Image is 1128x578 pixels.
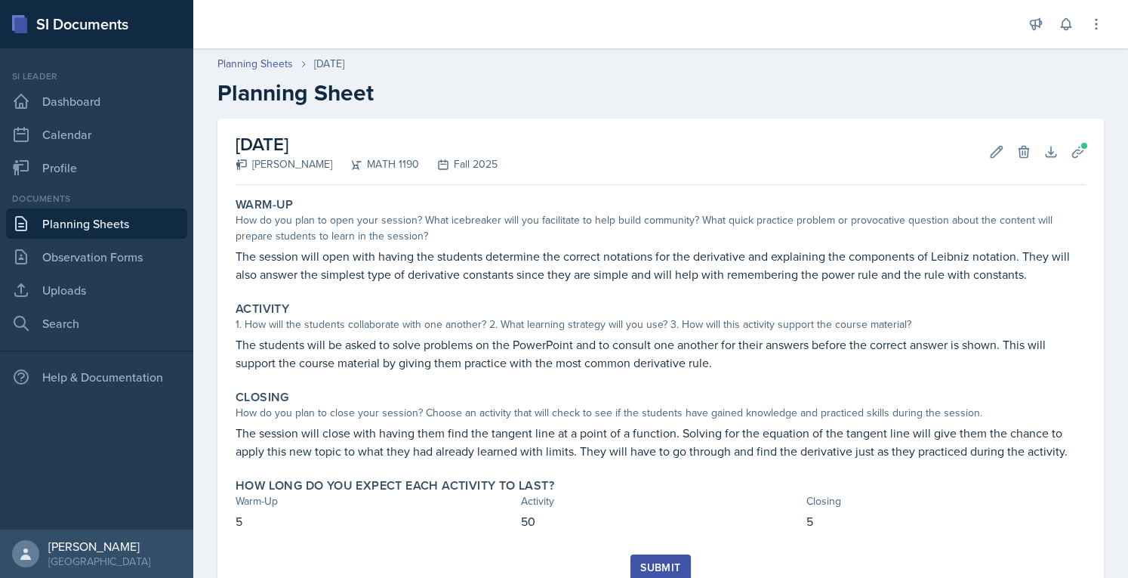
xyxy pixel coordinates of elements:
[236,512,515,530] p: 5
[236,131,498,158] h2: [DATE]
[236,424,1086,460] p: The session will close with having them find the tangent line at a point of a function. Solving f...
[48,539,150,554] div: [PERSON_NAME]
[640,561,680,573] div: Submit
[236,478,554,493] label: How long do you expect each activity to last?
[332,156,419,172] div: MATH 1190
[236,197,294,212] label: Warm-Up
[236,405,1086,421] div: How do you plan to close your session? Choose an activity that will check to see if the students ...
[806,493,1086,509] div: Closing
[236,317,1086,332] div: 1. How will the students collaborate with one another? 2. What learning strategy will you use? 3....
[6,119,187,150] a: Calendar
[236,493,515,509] div: Warm-Up
[6,153,187,183] a: Profile
[236,156,332,172] div: [PERSON_NAME]
[314,56,344,72] div: [DATE]
[521,493,800,509] div: Activity
[48,554,150,569] div: [GEOGRAPHIC_DATA]
[6,308,187,338] a: Search
[236,390,289,405] label: Closing
[6,242,187,272] a: Observation Forms
[236,335,1086,372] p: The students will be asked to solve problems on the PowerPoint and to consult one another for the...
[236,301,289,317] label: Activity
[6,209,187,239] a: Planning Sheets
[419,156,498,172] div: Fall 2025
[6,192,187,206] div: Documents
[217,56,293,72] a: Planning Sheets
[6,362,187,392] div: Help & Documentation
[6,86,187,116] a: Dashboard
[236,247,1086,283] p: The session will open with having the students determine the correct notations for the derivative...
[521,512,800,530] p: 50
[6,275,187,305] a: Uploads
[217,79,1104,107] h2: Planning Sheet
[6,70,187,83] div: Si leader
[236,212,1086,244] div: How do you plan to open your session? What icebreaker will you facilitate to help build community...
[806,512,1086,530] p: 5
